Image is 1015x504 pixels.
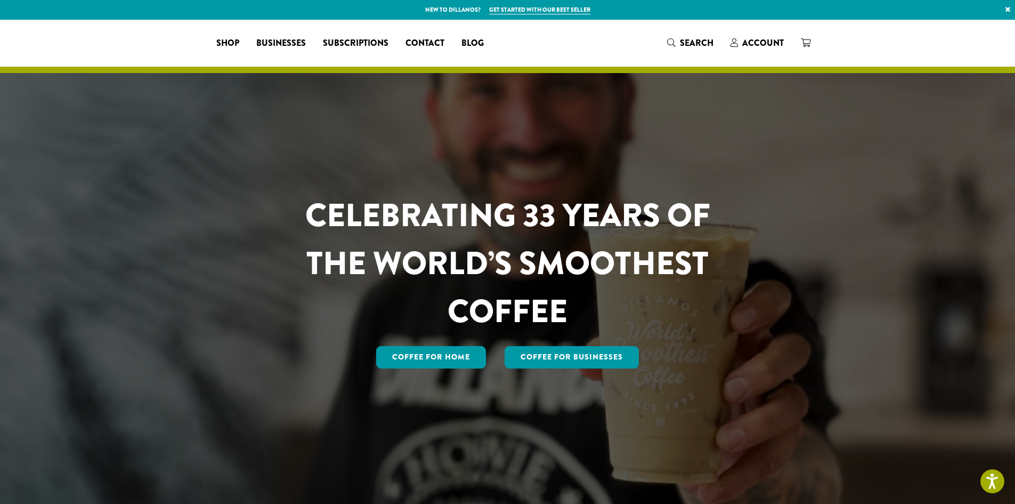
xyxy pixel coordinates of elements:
[742,37,784,49] span: Account
[659,34,722,52] a: Search
[376,346,486,369] a: Coffee for Home
[461,37,484,50] span: Blog
[505,346,639,369] a: Coffee For Businesses
[405,37,444,50] span: Contact
[216,37,239,50] span: Shop
[274,191,742,335] h1: CELEBRATING 33 YEARS OF THE WORLD’S SMOOTHEST COFFEE
[680,37,713,49] span: Search
[489,5,590,14] a: Get started with our best seller
[208,35,248,52] a: Shop
[256,37,306,50] span: Businesses
[323,37,388,50] span: Subscriptions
